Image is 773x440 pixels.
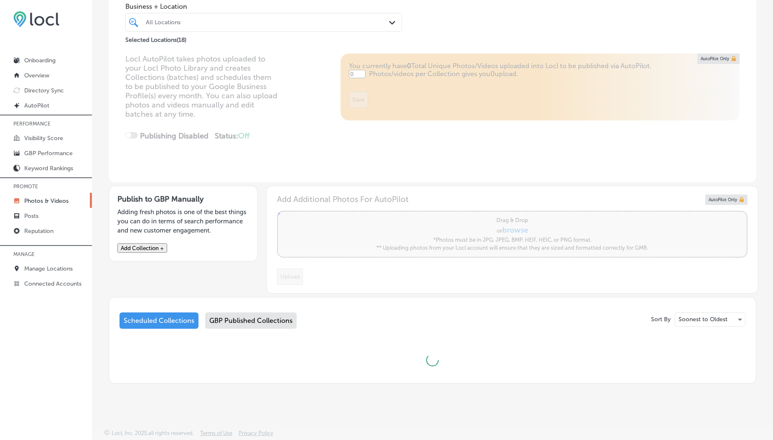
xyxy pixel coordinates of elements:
[24,57,56,64] p: Onboarding
[117,243,167,253] button: Add Collection +
[120,312,198,329] div: Scheduled Collections
[24,228,53,235] p: Reputation
[675,313,745,326] div: Soonest to Oldest
[24,72,49,79] p: Overview
[24,197,69,205] p: Photos & Videos
[205,312,297,329] div: GBP Published Collections
[125,33,186,43] p: Selected Locations ( 18 )
[24,102,49,109] p: AutoPilot
[651,316,671,323] p: Sort By
[24,135,63,142] p: Visibility Score
[24,165,73,172] p: Keyword Rankings
[112,430,194,436] p: Locl, Inc. 2025 all rights reserved.
[117,207,249,235] p: Adding fresh photos is one of the best things you can do in terms of search performance and new c...
[125,3,402,10] span: Business + Location
[24,150,73,157] p: GBP Performance
[24,280,81,287] p: Connected Accounts
[24,265,73,272] p: Manage Locations
[13,11,59,27] img: 6efc1275baa40be7c98c3b36c6bfde44.png
[24,87,64,94] p: Directory Sync
[679,315,727,323] p: Soonest to Oldest
[24,212,38,220] p: Posts
[117,194,249,204] h3: Publish to GBP Manually
[146,19,390,26] div: All Locations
